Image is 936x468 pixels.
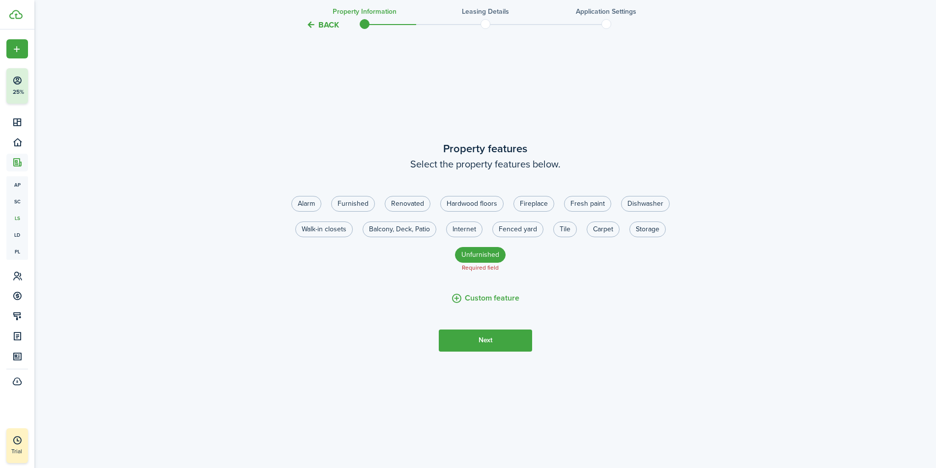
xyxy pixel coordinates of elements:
button: Next [439,330,532,352]
img: TenantCloud [9,10,23,19]
a: ld [6,226,28,243]
button: Back [306,20,339,30]
h3: Application settings [576,6,636,17]
label: Furnished [331,196,375,212]
label: Fresh paint [564,196,611,212]
a: ap [6,176,28,193]
label: Storage [629,221,666,237]
button: Custom feature [451,292,519,304]
a: ls [6,210,28,226]
label: Walk-in closets [295,221,353,237]
label: Balcony, Deck, Patio [363,221,436,237]
label: Renovated [385,196,430,212]
button: 25% [6,68,88,104]
wizard-step-header-description: Select the property features below. [279,157,692,171]
h3: Leasing details [462,6,509,17]
label: Internet [446,221,482,237]
label: Hardwood floors [440,196,504,212]
label: Unfurnished [455,247,506,263]
p: 25% [12,88,25,96]
label: Carpet [587,221,620,237]
label: Fenced yard [492,221,543,237]
h3: Property information [333,6,397,17]
label: Alarm [291,196,321,212]
label: Dishwasher [621,196,670,212]
label: Tile [553,221,577,237]
a: sc [6,193,28,210]
button: Open menu [6,39,28,58]
wizard-step-header-title: Property features [279,140,692,157]
div: Required field [454,263,507,273]
p: Trial [11,447,51,456]
a: Trial [6,428,28,463]
a: pl [6,243,28,260]
label: Fireplace [513,196,554,212]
